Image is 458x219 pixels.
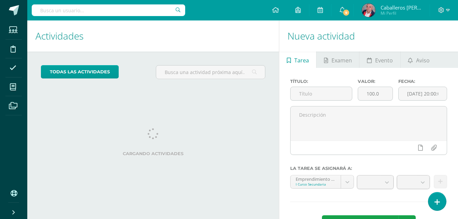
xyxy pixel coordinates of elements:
span: Evento [375,52,393,69]
a: Examen [316,52,359,68]
a: Tarea [279,52,316,68]
input: Busca un usuario... [32,4,185,16]
img: 718472c83144e4d062e4550837bf6643.png [362,3,375,17]
span: Caballeros [PERSON_NAME] [381,4,422,11]
label: Cargando actividades [41,151,265,156]
input: Título [291,87,352,100]
h1: Actividades [35,20,271,52]
span: Aviso [416,52,430,69]
a: Aviso [401,52,437,68]
a: Evento [359,52,400,68]
label: Valor: [358,79,393,84]
label: Fecha: [398,79,447,84]
h1: Nueva actividad [287,20,450,52]
span: 9 [342,9,350,16]
span: Tarea [294,52,309,69]
div: Emprendimiento para la productividad 'A' [296,175,336,182]
div: I Curso Secundaria [296,182,336,187]
input: Puntos máximos [358,87,393,100]
span: Examen [331,52,352,69]
a: todas las Actividades [41,65,119,78]
a: Emprendimiento para la productividad 'A'I Curso Secundaria [291,175,354,188]
input: Fecha de entrega [399,87,447,100]
input: Busca una actividad próxima aquí... [156,65,265,79]
span: Mi Perfil [381,10,422,16]
label: Título: [290,79,352,84]
label: La tarea se asignará a: [290,166,447,171]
